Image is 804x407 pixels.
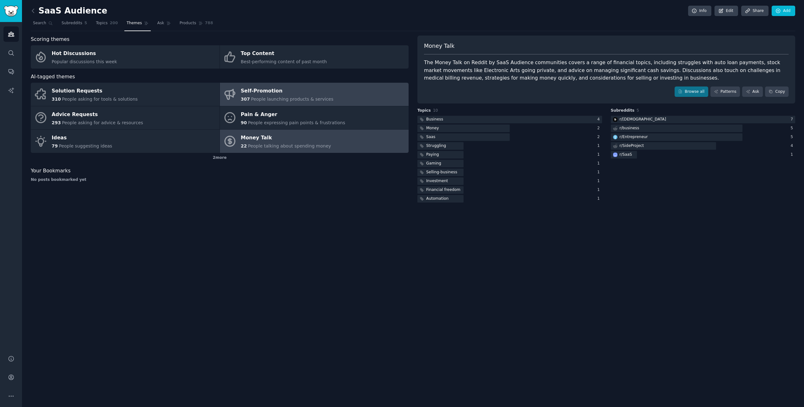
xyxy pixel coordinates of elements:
[157,20,164,26] span: Ask
[31,45,220,69] a: Hot DiscussionsPopular discussions this week
[177,18,215,31] a: Products788
[426,170,457,175] div: Selling-business
[31,106,220,130] a: Advice Requests293People asking for advice & resources
[241,59,327,64] span: Best-performing content of past month
[790,152,795,158] div: 1
[248,120,345,125] span: People expressing pain points & frustrations
[31,130,220,153] a: Ideas79People suggesting ideas
[741,6,768,16] a: Share
[127,20,142,26] span: Themes
[790,125,795,131] div: 5
[772,6,795,16] a: Add
[96,20,107,26] span: Topics
[241,49,327,59] div: Top Content
[220,83,409,106] a: Self-Promotion307People launching products & services
[52,97,61,102] span: 310
[52,49,117,59] div: Hot Discussions
[597,187,602,193] div: 1
[637,108,639,113] span: 5
[180,20,196,26] span: Products
[84,20,87,26] span: 5
[59,18,89,31] a: Subreddits5
[31,83,220,106] a: Solution Requests310People asking for tools & solutions
[220,106,409,130] a: Pain & Anger90People expressing pain points & frustrations
[124,18,151,31] a: Themes
[611,108,635,114] span: Subreddits
[424,59,789,82] div: The Money Talk on Reddit by SaaS Audience communities covers a range of financial topics, includi...
[31,73,75,81] span: AI-tagged themes
[31,167,71,175] span: Your Bookmarks
[417,151,602,159] a: Paying1
[417,160,602,168] a: Gaming1
[620,143,644,149] div: r/ SideProject
[613,135,617,139] img: Entrepreneur
[59,143,112,148] span: People suggesting ideas
[790,117,795,122] div: 7
[426,125,439,131] div: Money
[426,134,435,140] div: Saas
[155,18,173,31] a: Ask
[251,97,333,102] span: People launching products & services
[52,120,61,125] span: 293
[248,143,331,148] span: People talking about spending money
[426,152,439,158] div: Paying
[688,6,711,16] a: Info
[241,120,247,125] span: 90
[597,161,602,166] div: 1
[611,133,796,141] a: Entrepreneurr/Entrepreneur5
[613,153,617,157] img: SaaS
[611,142,796,150] a: r/SideProject4
[597,117,602,122] div: 4
[675,86,708,97] a: Browse all
[426,161,441,166] div: Gaming
[597,196,602,202] div: 1
[52,133,112,143] div: Ideas
[241,133,331,143] div: Money Talk
[620,152,632,158] div: r/ SaaS
[4,6,18,17] img: GummySearch logo
[417,169,602,176] a: Selling-business1
[620,125,639,131] div: r/ business
[597,170,602,175] div: 1
[597,134,602,140] div: 2
[62,97,138,102] span: People asking for tools & solutions
[417,116,602,124] a: Business4
[31,6,107,16] h2: SaaS Audience
[710,86,740,97] a: Patterns
[597,125,602,131] div: 2
[597,152,602,158] div: 1
[765,86,789,97] button: Copy
[241,97,250,102] span: 307
[426,117,443,122] div: Business
[417,133,602,141] a: Saas2
[52,109,143,120] div: Advice Requests
[597,143,602,149] div: 1
[241,143,247,148] span: 22
[620,117,666,122] div: r/ [DEMOGRAPHIC_DATA]
[62,120,143,125] span: People asking for advice & resources
[426,196,448,202] div: Automation
[611,116,796,124] a: SaaSMarketingr/[DEMOGRAPHIC_DATA]7
[33,20,46,26] span: Search
[417,142,602,150] a: Struggling1
[241,109,345,120] div: Pain & Anger
[31,177,409,183] div: No posts bookmarked yet
[94,18,120,31] a: Topics200
[620,134,648,140] div: r/ Entrepreneur
[62,20,82,26] span: Subreddits
[31,18,55,31] a: Search
[742,86,763,97] a: Ask
[241,86,334,96] div: Self-Promotion
[417,108,431,114] span: Topics
[220,130,409,153] a: Money Talk22People talking about spending money
[52,59,117,64] span: Popular discussions this week
[417,195,602,203] a: Automation1
[426,187,460,193] div: Financial freedom
[220,45,409,69] a: Top ContentBest-performing content of past month
[52,143,58,148] span: 79
[417,177,602,185] a: Investment1
[417,125,602,132] a: Money2
[52,86,138,96] div: Solution Requests
[790,143,795,149] div: 4
[714,6,738,16] a: Edit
